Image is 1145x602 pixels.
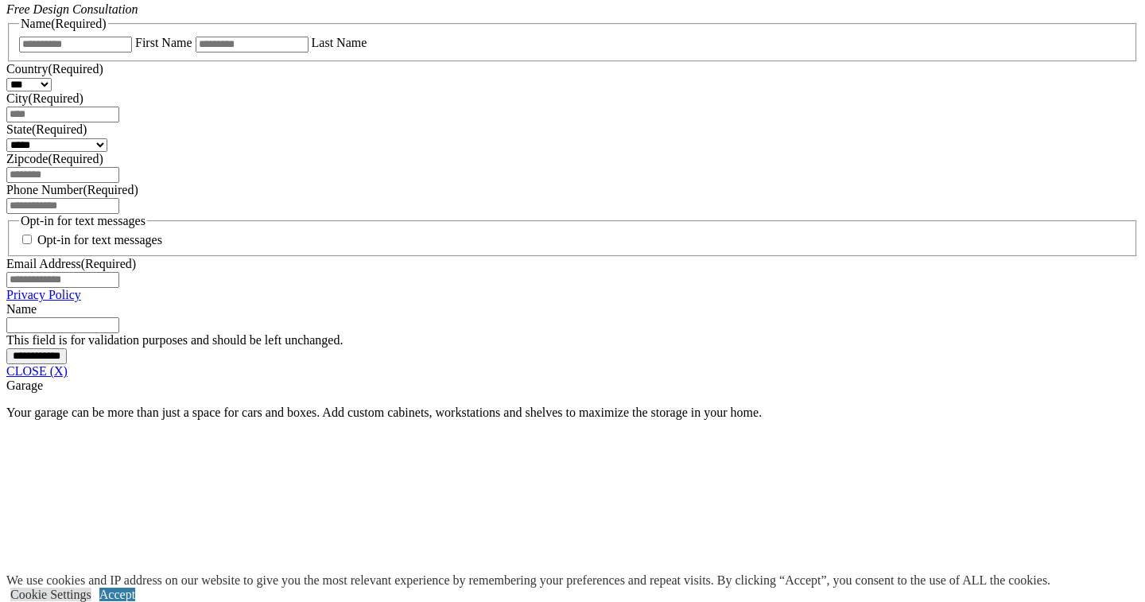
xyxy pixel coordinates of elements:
span: (Required) [51,17,106,30]
legend: Opt-in for text messages [19,214,147,228]
span: (Required) [48,62,103,76]
a: Accept [99,588,135,601]
em: Free Design Consultation [6,2,138,16]
div: We use cookies and IP address on our website to give you the most relevant experience by remember... [6,573,1050,588]
span: (Required) [29,91,83,105]
a: Cookie Settings [10,588,91,601]
label: Last Name [312,36,367,49]
span: (Required) [32,122,87,136]
label: State [6,122,87,136]
label: Name [6,302,37,316]
span: Garage [6,379,43,392]
a: CLOSE (X) [6,364,68,378]
label: Opt-in for text messages [37,233,162,247]
span: (Required) [48,152,103,165]
label: Country [6,62,103,76]
p: Your garage can be more than just a space for cars and boxes. Add custom cabinets, workstations a... [6,406,1139,420]
span: (Required) [81,257,136,270]
label: Email Address [6,257,136,270]
label: First Name [135,36,192,49]
span: (Required) [83,183,138,196]
label: City [6,91,83,105]
div: This field is for validation purposes and should be left unchanged. [6,333,1139,348]
legend: Name [19,17,108,31]
a: Privacy Policy [6,288,81,301]
label: Phone Number [6,183,138,196]
label: Zipcode [6,152,103,165]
